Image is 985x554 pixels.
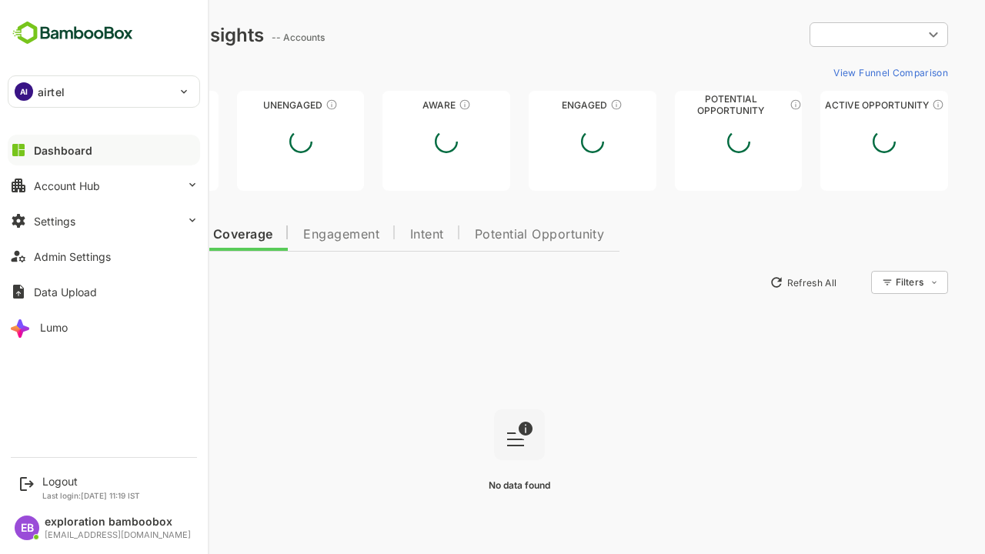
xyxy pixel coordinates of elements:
[15,516,39,540] div: EB
[15,82,33,101] div: AI
[766,99,894,111] div: Active Opportunity
[8,276,200,307] button: Data Upload
[878,98,890,111] div: These accounts have open opportunities which might be at any of the Sales Stages
[8,312,200,342] button: Lumo
[183,99,311,111] div: Unengaged
[272,98,284,111] div: These accounts have not shown enough engagement and need nurturing
[709,270,790,295] button: Refresh All
[37,24,210,46] div: Dashboard Insights
[37,269,149,296] button: New Insights
[756,21,894,48] div: ​
[329,99,456,111] div: Aware
[421,229,551,241] span: Potential Opportunity
[8,135,200,165] button: Dashboard
[40,321,68,334] div: Lumo
[840,269,894,296] div: Filters
[8,18,138,48] img: BambooboxFullLogoMark.5f36c76dfaba33ec1ec1367b70bb1252.svg
[356,229,390,241] span: Intent
[37,99,165,111] div: Unreached
[34,285,97,299] div: Data Upload
[42,491,140,500] p: Last login: [DATE] 11:19 IST
[8,241,200,272] button: Admin Settings
[34,215,75,228] div: Settings
[773,60,894,85] button: View Funnel Comparison
[8,170,200,201] button: Account Hub
[34,179,100,192] div: Account Hub
[621,99,749,111] div: Potential Opportunity
[736,98,748,111] div: These accounts are MQAs and can be passed on to Inside Sales
[45,530,191,540] div: [EMAIL_ADDRESS][DOMAIN_NAME]
[125,98,138,111] div: These accounts have not been engaged with for a defined time period
[52,229,219,241] span: Data Quality and Coverage
[45,516,191,529] div: exploration bamboobox
[218,32,275,43] ag: -- Accounts
[405,98,417,111] div: These accounts have just entered the buying cycle and need further nurturing
[842,276,870,288] div: Filters
[42,475,140,488] div: Logout
[249,229,326,241] span: Engagement
[34,144,92,157] div: Dashboard
[556,98,569,111] div: These accounts are warm, further nurturing would qualify them to MQAs
[435,479,496,491] span: No data found
[8,205,200,236] button: Settings
[475,99,603,111] div: Engaged
[34,250,111,263] div: Admin Settings
[8,76,199,107] div: AIairtel
[38,84,65,100] p: airtel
